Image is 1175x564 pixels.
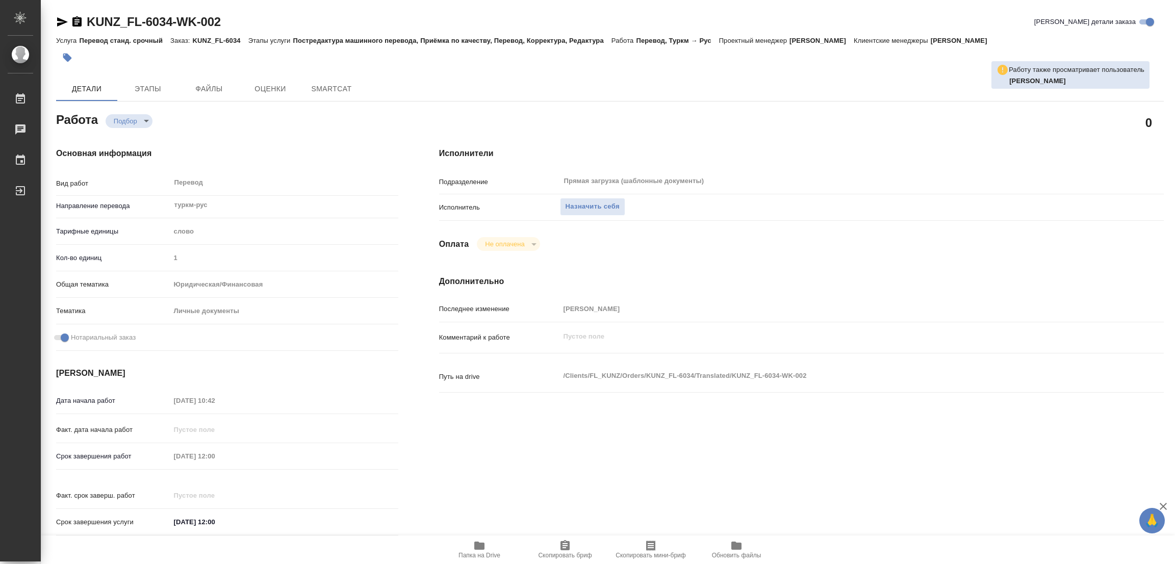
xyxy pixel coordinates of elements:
button: Скопировать мини-бриф [608,535,694,564]
h2: Работа [56,110,98,128]
span: Назначить себя [566,201,620,213]
p: Кол-во единиц [56,253,170,263]
span: Папка на Drive [458,552,500,559]
p: Исполнитель [439,202,560,213]
button: Обновить файлы [694,535,779,564]
p: Направление перевода [56,201,170,211]
p: Факт. срок заверш. работ [56,491,170,501]
p: Клиентские менеджеры [854,37,931,44]
button: Не оплачена [482,240,527,248]
span: SmartCat [307,83,356,95]
div: Подбор [477,237,540,251]
span: Скопировать бриф [538,552,592,559]
span: Скопировать мини-бриф [616,552,685,559]
h4: Оплата [439,238,469,250]
p: KUNZ_FL-6034 [193,37,248,44]
p: Постредактура машинного перевода, Приёмка по качеству, Перевод, Корректура, Редактура [293,37,611,44]
h2: 0 [1145,114,1152,131]
button: 🙏 [1139,508,1165,533]
span: Оценки [246,83,295,95]
p: Срок завершения работ [56,451,170,462]
button: Скопировать ссылку для ЯМессенджера [56,16,68,28]
span: Детали [62,83,111,95]
input: Пустое поле [170,422,260,437]
p: Комментарий к работе [439,332,560,343]
p: Путь на drive [439,372,560,382]
p: Срок завершения услуги [56,517,170,527]
h4: Исполнители [439,147,1164,160]
p: Проектный менеджер [719,37,789,44]
button: Скопировать бриф [522,535,608,564]
a: KUNZ_FL-6034-WK-002 [87,15,221,29]
input: Пустое поле [170,449,260,464]
button: Добавить тэг [56,46,79,69]
button: Папка на Drive [437,535,522,564]
button: Скопировать ссылку [71,16,83,28]
button: Назначить себя [560,198,625,216]
p: Общая тематика [56,279,170,290]
p: Факт. дата начала работ [56,425,170,435]
input: Пустое поле [170,393,260,408]
h4: Основная информация [56,147,398,160]
span: Обновить файлы [712,552,761,559]
span: Файлы [185,83,234,95]
p: Последнее изменение [439,304,560,314]
h4: Дополнительно [439,275,1164,288]
p: Работа [611,37,636,44]
div: слово [170,223,398,240]
p: Гусев Александр [1009,76,1144,86]
span: [PERSON_NAME] детали заказа [1034,17,1136,27]
h4: [PERSON_NAME] [56,367,398,379]
div: Личные документы [170,302,398,320]
span: 🙏 [1143,510,1161,531]
button: Подбор [111,117,140,125]
p: Вид работ [56,178,170,189]
p: Тарифные единицы [56,226,170,237]
input: Пустое поле [170,488,260,503]
p: Дата начала работ [56,396,170,406]
p: Услуга [56,37,79,44]
p: [PERSON_NAME] [789,37,854,44]
p: [PERSON_NAME] [931,37,995,44]
input: Пустое поле [170,250,398,265]
p: Заказ: [170,37,192,44]
textarea: /Clients/FL_KUNZ/Orders/KUNZ_FL-6034/Translated/KUNZ_FL-6034-WK-002 [560,367,1104,384]
input: ✎ Введи что-нибудь [170,515,260,529]
div: Подбор [106,114,152,128]
p: Перевод, Туркм → Рус [636,37,719,44]
input: Пустое поле [560,301,1104,316]
span: Нотариальный заказ [71,332,136,343]
p: Этапы услуги [248,37,293,44]
div: Юридическая/Финансовая [170,276,398,293]
p: Перевод станд. срочный [79,37,170,44]
p: Работу также просматривает пользователь [1009,65,1144,75]
p: Тематика [56,306,170,316]
span: Этапы [123,83,172,95]
p: Подразделение [439,177,560,187]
